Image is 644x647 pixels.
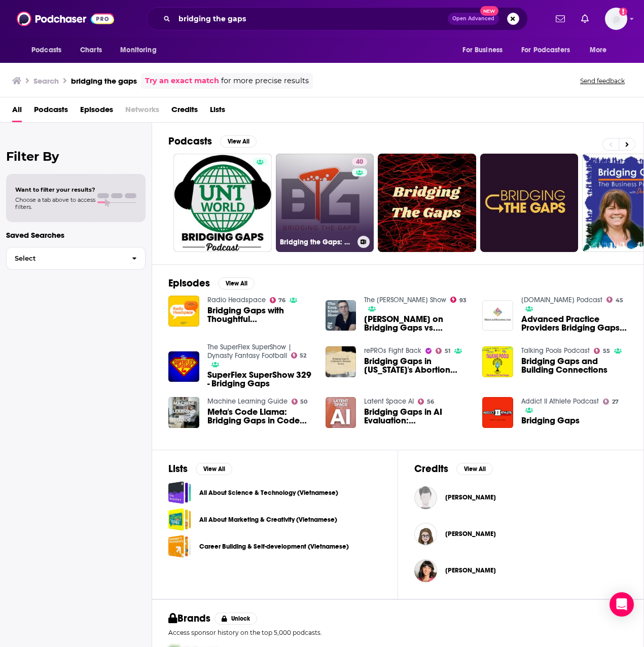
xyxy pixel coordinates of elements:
[168,397,199,428] a: Meta's Code Llama: Bridging Gaps in Code Generation
[414,462,448,475] h2: Credits
[364,408,470,425] a: Bridging Gaps in AI Evaluation: Arthur's Introduction of Bench
[414,518,627,550] button: Dr. Claartje VinkenburgDr. Claartje Vinkenburg
[34,101,68,122] span: Podcasts
[414,523,437,546] img: Dr. Claartje Vinkenburg
[199,514,337,525] a: All About Marketing & Creativity (Vietnamese)
[577,10,593,27] a: Show notifications dropdown
[364,408,470,425] span: Bridging Gaps in AI Evaluation: [PERSON_NAME]'s Introduction of Bench
[427,400,434,404] span: 56
[168,508,191,531] a: All About Marketing & Creativity (Vietnamese)
[414,462,493,475] a: CreditsView All
[455,41,515,60] button: open menu
[364,315,470,332] a: Ta-Nehisi Coates on Bridging Gaps vs. Drawing Lines
[590,43,607,57] span: More
[462,43,503,57] span: For Business
[17,9,114,28] img: Podchaser - Follow, Share and Rate Podcasts
[168,612,210,625] h2: Brands
[210,101,225,122] a: Lists
[521,315,627,332] a: Advanced Practice Providers Bridging Gaps Overseas
[207,397,288,406] a: Machine Learning Guide
[207,408,313,425] a: Meta's Code Llama: Bridging Gaps in Code Generation
[521,416,580,425] a: Bridging Gaps
[221,75,309,87] span: for more precise results
[125,101,159,122] span: Networks
[168,462,188,475] h2: Lists
[113,41,169,60] button: open menu
[448,13,499,25] button: Open AdvancedNew
[196,463,232,475] button: View All
[515,41,585,60] button: open menu
[616,298,623,303] span: 45
[168,351,199,382] a: SuperFlex SuperShow 329 - Bridging Gaps
[300,400,307,404] span: 50
[168,462,232,475] a: ListsView All
[364,296,446,304] a: The Ezra Klein Show
[521,397,599,406] a: Addict II Athlete Podcast
[33,76,59,86] h3: Search
[168,277,210,290] h2: Episodes
[71,76,137,86] h3: bridging the gaps
[605,8,627,30] span: Logged in as PUPPublicity
[218,277,255,290] button: View All
[300,353,306,358] span: 52
[7,255,124,262] span: Select
[278,298,285,303] span: 76
[280,238,353,246] h3: Bridging the Gaps: A Portal for Curious Minds
[291,352,307,358] a: 52
[80,101,113,122] a: Episodes
[207,296,266,304] a: Radio Headspace
[445,349,450,353] span: 51
[482,300,513,331] a: Advanced Practice Providers Bridging Gaps Overseas
[445,566,496,574] a: Sarah Halpern
[120,43,156,57] span: Monitoring
[612,400,619,404] span: 27
[168,135,212,148] h2: Podcasts
[606,297,623,303] a: 45
[364,315,470,332] span: [PERSON_NAME] on Bridging Gaps vs. Drawing Lines
[452,16,494,21] span: Open Advanced
[326,300,356,331] img: Ta-Nehisi Coates on Bridging Gaps vs. Drawing Lines
[356,157,363,167] span: 40
[521,357,627,374] a: Bridging Gaps and Building Connections
[436,348,450,354] a: 51
[610,592,634,617] div: Open Intercom Messenger
[594,348,610,354] a: 55
[168,535,191,558] a: Career Building & Self-development (Vietnamese)
[445,493,496,501] span: [PERSON_NAME]
[603,399,619,405] a: 27
[521,43,570,57] span: For Podcasters
[171,101,198,122] a: Credits
[6,149,146,164] h2: Filter By
[214,613,258,625] button: Unlock
[15,186,95,193] span: Want to filter your results?
[521,296,602,304] a: MedicalMissions.com Podcast
[364,357,470,374] a: Bridging Gaps in California's Abortion Access
[74,41,108,60] a: Charts
[207,343,292,360] a: The SuperFlex SuperShow | Dynasty Fantasy Football
[276,154,374,252] a: 40Bridging the Gaps: A Portal for Curious Minds
[292,399,308,405] a: 50
[168,277,255,290] a: EpisodesView All
[459,298,467,303] span: 93
[12,101,22,122] a: All
[480,6,498,16] span: New
[605,8,627,30] button: Show profile menu
[207,306,313,323] a: Bridging Gaps with Thoughtful Communication
[482,346,513,377] a: Bridging Gaps and Building Connections
[445,530,496,538] span: [PERSON_NAME]
[619,8,627,16] svg: Add a profile image
[326,397,356,428] img: Bridging Gaps in AI Evaluation: Arthur's Introduction of Bench
[168,481,191,504] span: All About Science & Technology (Vietnamese)
[521,346,590,355] a: Talking Pools Podcast
[450,297,467,303] a: 93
